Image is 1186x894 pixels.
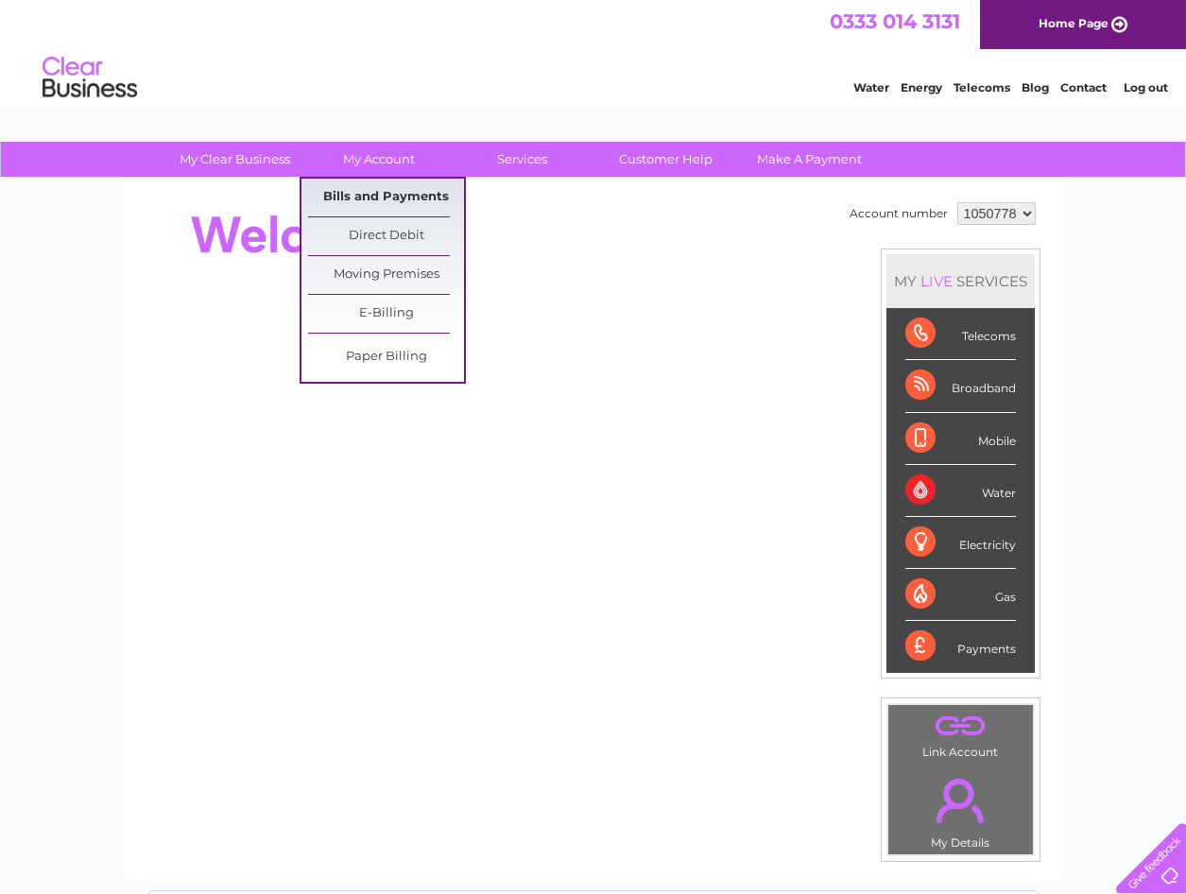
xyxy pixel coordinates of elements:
[853,80,889,95] a: Water
[905,413,1016,465] div: Mobile
[905,517,1016,569] div: Electricity
[1022,80,1049,95] a: Blog
[308,295,464,333] a: E-Billing
[830,9,960,33] a: 0333 014 3131
[444,142,600,177] a: Services
[893,710,1028,743] a: .
[845,198,953,230] td: Account number
[905,465,1016,517] div: Water
[731,142,887,177] a: Make A Payment
[308,179,464,216] a: Bills and Payments
[157,142,313,177] a: My Clear Business
[954,80,1010,95] a: Telecoms
[905,621,1016,672] div: Payments
[308,217,464,255] a: Direct Debit
[147,10,1040,92] div: Clear Business is a trading name of Verastar Limited (registered in [GEOGRAPHIC_DATA] No. 3667643...
[893,767,1028,834] a: .
[588,142,744,177] a: Customer Help
[917,272,956,290] div: LIVE
[1060,80,1107,95] a: Contact
[1124,80,1168,95] a: Log out
[905,360,1016,412] div: Broadband
[905,569,1016,621] div: Gas
[308,256,464,294] a: Moving Premises
[308,338,464,376] a: Paper Billing
[42,49,138,107] img: logo.png
[886,254,1035,308] div: MY SERVICES
[887,704,1034,764] td: Link Account
[905,308,1016,360] div: Telecoms
[301,142,456,177] a: My Account
[887,763,1034,855] td: My Details
[901,80,942,95] a: Energy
